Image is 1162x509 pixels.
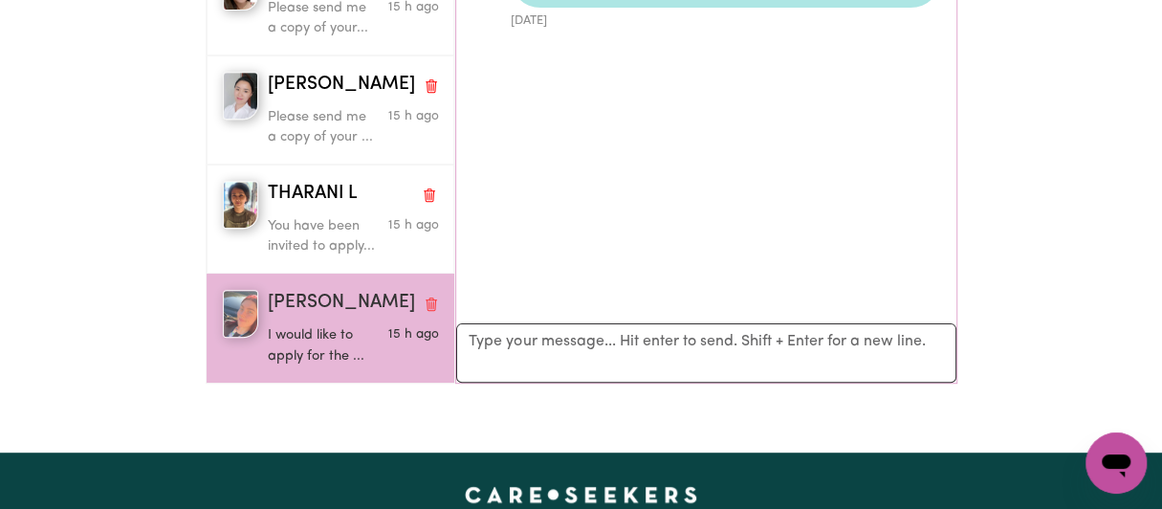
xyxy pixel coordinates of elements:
[207,274,455,383] button: Taylor-Rose K[PERSON_NAME]Delete conversationI would like to apply for the ...Message sent on Aug...
[465,487,697,502] a: Careseekers home page
[387,110,438,122] span: Message sent on August 3, 2025
[223,181,259,229] img: THARANI L
[223,72,259,120] img: Lizhao C
[387,328,438,341] span: Message sent on August 3, 2025
[207,55,455,165] button: Lizhao C[PERSON_NAME]Delete conversationPlease send me a copy of your ...Message sent on August 3...
[387,1,438,13] span: Message sent on August 3, 2025
[207,165,455,274] button: THARANI LTHARANI LDelete conversationYou have been invited to apply...Message sent on August 3, 2025
[268,72,415,100] span: [PERSON_NAME]
[387,219,438,232] span: Message sent on August 3, 2025
[268,216,382,257] p: You have been invited to apply...
[423,291,440,316] button: Delete conversation
[268,325,382,366] p: I would like to apply for the ...
[1085,432,1147,494] iframe: Button to launch messaging window, conversation in progress
[423,73,440,98] button: Delete conversation
[421,182,438,207] button: Delete conversation
[268,290,415,318] span: [PERSON_NAME]
[510,8,940,30] div: [DATE]
[268,181,358,209] span: THARANI L
[268,107,382,148] p: Please send me a copy of your ...
[223,290,259,338] img: Taylor-Rose K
